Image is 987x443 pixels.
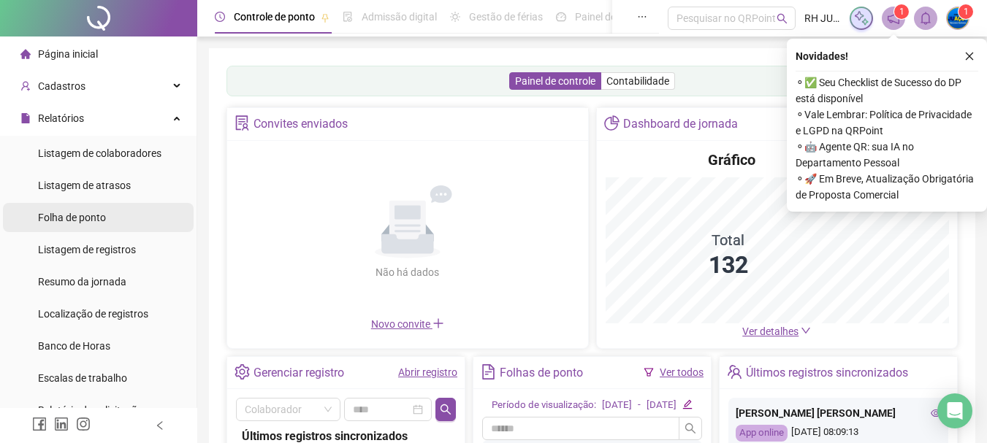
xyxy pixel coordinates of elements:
[340,264,475,280] div: Não há dados
[38,372,127,384] span: Escalas de trabalho
[685,423,696,434] span: search
[20,49,31,59] span: home
[235,364,250,380] span: setting
[623,112,738,136] div: Dashboard de jornada
[959,4,973,19] sup: Atualize o seu contato no menu Meus Dados
[796,107,978,139] span: ⚬ Vale Lembrar: Política de Privacidade e LGPD na QRPoint
[736,425,788,442] div: App online
[894,4,909,19] sup: 1
[54,417,69,431] span: linkedin
[450,12,460,22] span: sun
[736,405,941,421] div: [PERSON_NAME] [PERSON_NAME]
[398,366,457,378] a: Abrir registro
[32,417,47,431] span: facebook
[469,11,543,23] span: Gestão de férias
[801,325,811,336] span: down
[853,10,869,26] img: sparkle-icon.fc2bf0ac1784a2077858766a79e2daf3.svg
[20,113,31,123] span: file
[38,112,84,124] span: Relatórios
[604,115,620,131] span: pie-chart
[804,10,841,26] span: RH JUAÇO
[964,7,969,17] span: 1
[515,75,595,87] span: Painel de controle
[38,80,85,92] span: Cadastros
[215,12,225,22] span: clock-circle
[155,420,165,431] span: left
[371,318,444,330] span: Novo convite
[964,51,975,61] span: close
[796,171,978,203] span: ⚬ 🚀 Em Breve, Atualização Obrigatória de Proposta Comercial
[38,244,136,255] span: Listagem de registros
[708,150,755,170] h4: Gráfico
[899,7,904,17] span: 1
[637,12,647,22] span: ellipsis
[937,393,972,428] div: Open Intercom Messenger
[362,11,437,23] span: Admissão digital
[492,398,596,413] div: Período de visualização:
[38,180,131,191] span: Listagem de atrasos
[38,404,148,416] span: Relatório de solicitações
[38,48,98,60] span: Página inicial
[742,325,811,337] a: Ver detalhes down
[76,417,91,431] span: instagram
[38,212,106,223] span: Folha de ponto
[931,408,941,418] span: eye
[638,398,641,413] div: -
[796,48,848,64] span: Novidades !
[796,74,978,107] span: ⚬ ✅ Seu Checklist de Sucesso do DP está disponível
[644,367,654,377] span: filter
[736,425,941,442] div: [DATE] 08:09:13
[575,11,632,23] span: Painel do DP
[606,75,669,87] span: Contabilidade
[254,112,348,136] div: Convites enviados
[234,11,315,23] span: Controle de ponto
[742,325,799,337] span: Ver detalhes
[235,115,250,131] span: solution
[38,147,161,159] span: Listagem de colaboradores
[919,12,932,25] span: bell
[440,404,451,415] span: search
[682,399,692,409] span: edit
[727,364,742,380] span: team
[947,7,969,29] img: 66582
[38,276,126,288] span: Resumo da jornada
[38,308,148,320] span: Localização de registros
[602,398,632,413] div: [DATE]
[254,361,344,385] div: Gerenciar registro
[38,340,110,352] span: Banco de Horas
[796,139,978,171] span: ⚬ 🤖 Agente QR: sua IA no Departamento Pessoal
[321,13,329,22] span: pushpin
[343,12,353,22] span: file-done
[432,317,444,329] span: plus
[647,398,677,413] div: [DATE]
[20,81,31,91] span: user-add
[777,13,788,24] span: search
[556,12,566,22] span: dashboard
[660,366,704,378] a: Ver todos
[746,361,908,385] div: Últimos registros sincronizados
[481,364,496,380] span: file-text
[500,361,583,385] div: Folhas de ponto
[887,12,900,25] span: notification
